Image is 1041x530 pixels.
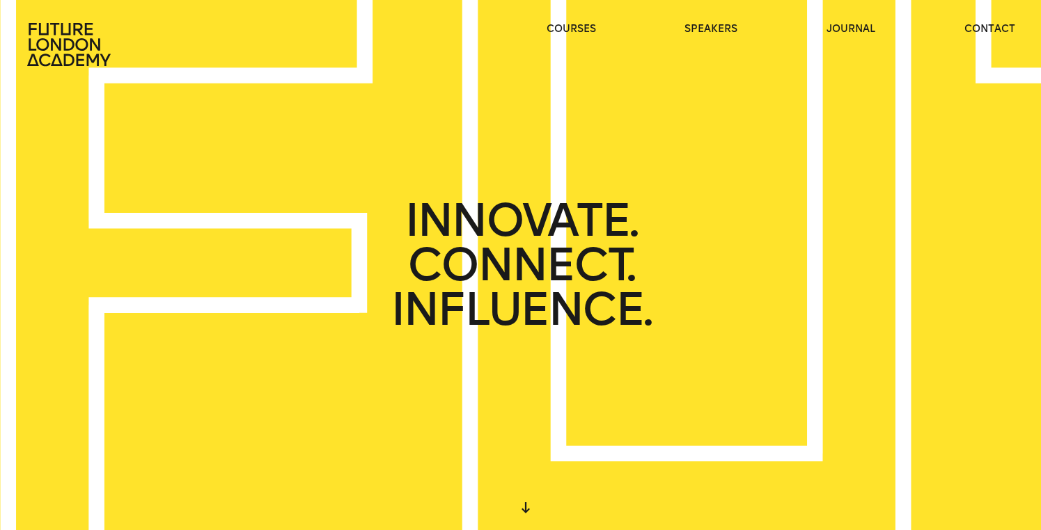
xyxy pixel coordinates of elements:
span: INFLUENCE. [391,287,650,332]
span: INNOVATE. [405,198,636,243]
a: courses [547,22,596,36]
a: journal [827,22,875,36]
a: contact [964,22,1015,36]
span: CONNECT. [408,243,633,287]
a: speakers [684,22,737,36]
